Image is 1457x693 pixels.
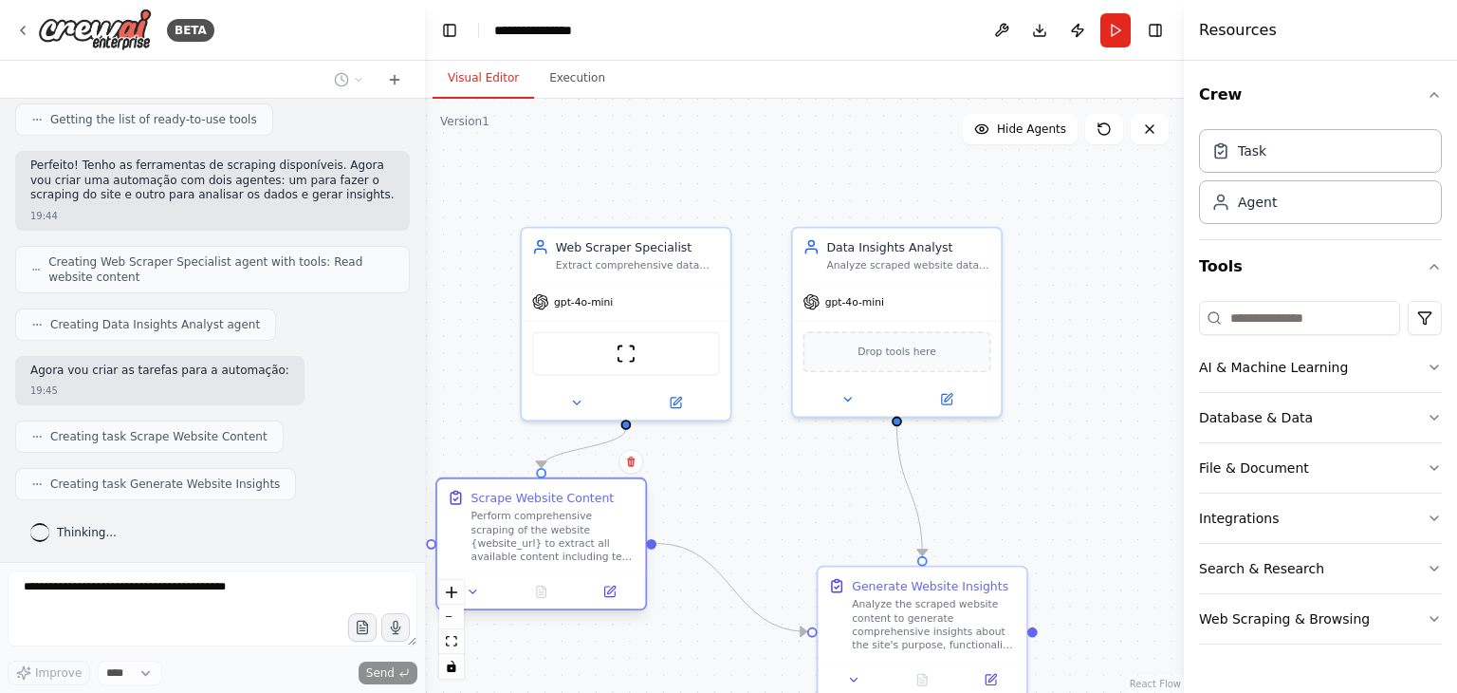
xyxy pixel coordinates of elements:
[1199,408,1313,427] div: Database & Data
[30,364,289,379] p: Agora vou criar as tarefas para a automação:
[50,112,257,127] span: Getting the list of ready-to-use tools
[439,580,464,679] div: React Flow controls
[1238,193,1277,212] div: Agent
[439,629,464,654] button: fit view
[366,665,395,681] span: Send
[1238,141,1266,160] div: Task
[1199,443,1442,493] button: File & Document
[556,238,720,255] div: Web Scraper Specialist
[359,662,417,684] button: Send
[494,21,589,40] nav: breadcrumb
[326,68,372,91] button: Switch to previous chat
[506,582,578,602] button: No output available
[381,613,410,642] button: Click to speak your automation idea
[1199,544,1442,593] button: Search & Research
[887,669,959,689] button: No output available
[581,582,638,602] button: Open in side panel
[825,295,884,309] span: gpt-4o-mini
[471,489,615,506] div: Scrape Website Content
[439,580,464,605] button: zoom in
[997,122,1066,137] span: Hide Agents
[852,598,1016,652] div: Analyze the scraped website content to generate comprehensive insights about the site's purpose, ...
[852,577,1008,594] div: Generate Website Insights
[50,317,260,332] span: Creating Data Insights Analyst agent
[57,525,117,540] span: Thinking...
[439,605,464,629] button: zoom out
[1199,459,1309,478] div: File & Document
[556,259,720,272] div: Extract comprehensive data from the website {website_url}, including all relevant content, struct...
[1199,509,1279,528] div: Integrations
[38,9,152,51] img: Logo
[1199,559,1324,578] div: Search & Research
[30,209,58,223] div: 19:44
[826,259,990,272] div: Analyze scraped website data to generate comprehensive insights, identifying patterns, trends, ke...
[656,535,806,641] g: Edge from 7a92a374-bb83-4603-9c9f-5cd07801cafd to 3d0f2b7c-3827-4246-a7b1-4593e183441c
[379,68,410,91] button: Start a new chat
[898,389,994,409] button: Open in side panel
[962,669,1020,689] button: Open in side panel
[616,344,636,364] img: ScrapeWebsiteTool
[826,238,990,255] div: Data Insights Analyst
[48,254,394,285] span: Creating Web Scraper Specialist agent with tools: Read website content
[1199,68,1442,122] button: Crew
[435,480,647,613] div: Scrape Website ContentPerform comprehensive scraping of the website {website_url} to extract all ...
[30,384,58,398] div: 19:45
[534,59,620,99] button: Execution
[8,661,90,685] button: Improve
[1199,240,1442,293] button: Tools
[50,477,280,492] span: Creating task Generate Website Insights
[554,295,613,309] span: gpt-4o-mini
[167,19,214,42] div: BETA
[533,428,635,467] g: Edge from e1d646d1-d156-419c-adec-15a73bef262a to 7a92a374-bb83-4603-9c9f-5cd07801cafd
[471,510,636,564] div: Perform comprehensive scraping of the website {website_url} to extract all available content incl...
[1199,358,1348,377] div: AI & Machine Learning
[520,227,731,421] div: Web Scraper SpecialistExtract comprehensive data from the website {website_url}, including all re...
[433,59,534,99] button: Visual Editor
[1199,494,1442,543] button: Integrations
[348,613,377,642] button: Upload files
[50,429,267,444] span: Creating task Scrape Website Content
[1199,343,1442,392] button: AI & Machine Learning
[889,425,931,556] g: Edge from c4a2642c-6e2f-4d7f-8ae4-5f91f6e35b33 to 3d0f2b7c-3827-4246-a7b1-4593e183441c
[436,17,463,44] button: Hide left sidebar
[1199,19,1277,42] h4: Resources
[1130,679,1181,689] a: React Flow attribution
[439,654,464,679] button: toggle interactivity
[440,114,489,129] div: Version 1
[1199,293,1442,660] div: Tools
[35,665,82,681] span: Improve
[1142,17,1169,44] button: Hide right sidebar
[858,344,936,361] span: Drop tools here
[1199,122,1442,239] div: Crew
[1199,393,1442,442] button: Database & Data
[30,159,395,203] p: Perfeito! Tenho as ferramentas de scraping disponíveis. Agora vou criar uma automação com dois ag...
[791,227,1003,419] div: Data Insights AnalystAnalyze scraped website data to generate comprehensive insights, identifying...
[618,449,643,474] button: Delete node
[628,393,724,413] button: Open in side panel
[963,114,1078,144] button: Hide Agents
[1199,594,1442,644] button: Web Scraping & Browsing
[1199,609,1370,628] div: Web Scraping & Browsing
